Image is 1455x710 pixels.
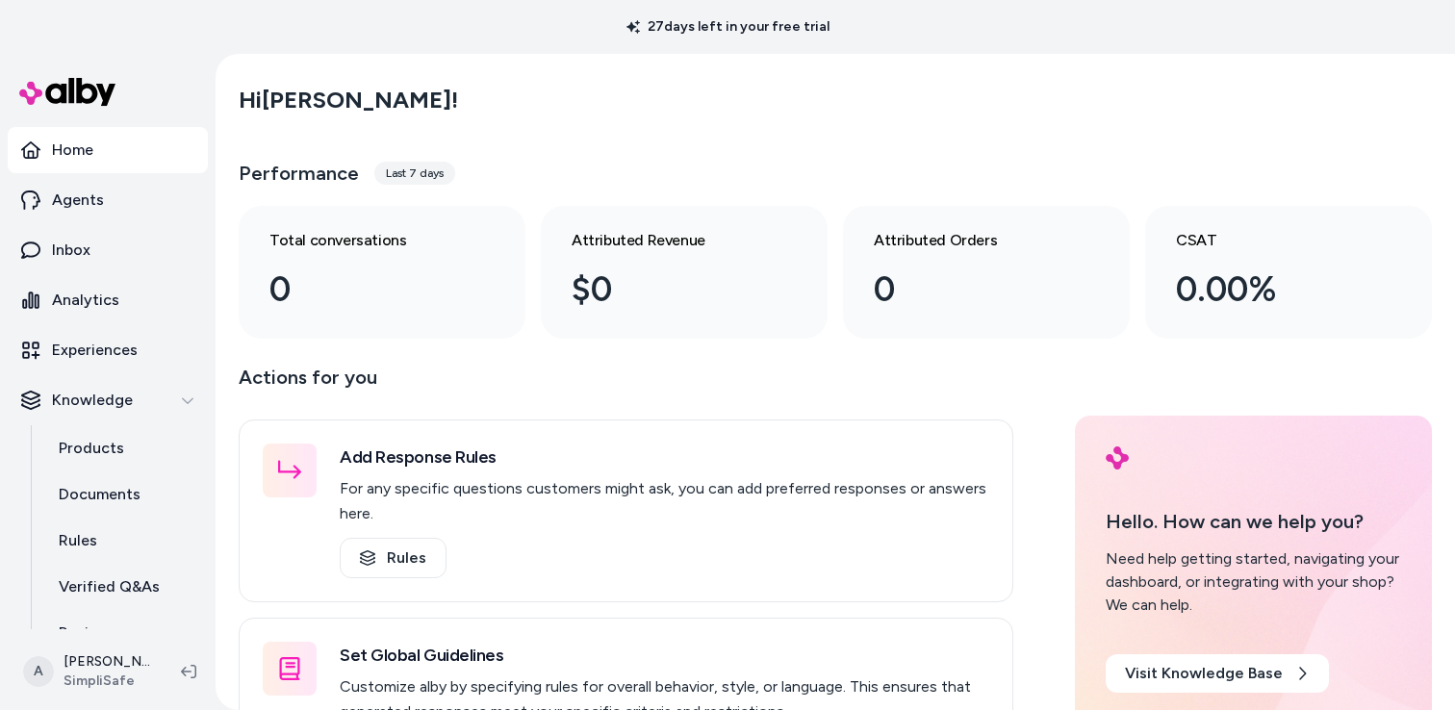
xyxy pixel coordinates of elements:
[8,127,208,173] a: Home
[374,162,455,185] div: Last 7 days
[239,160,359,187] h3: Performance
[340,642,989,669] h3: Set Global Guidelines
[1176,264,1370,316] div: 0.00%
[23,656,54,687] span: A
[541,206,828,339] a: Attributed Revenue $0
[39,518,208,564] a: Rules
[269,229,464,252] h3: Total conversations
[340,538,447,578] a: Rules
[12,641,166,702] button: A[PERSON_NAME]SimpliSafe
[8,177,208,223] a: Agents
[8,227,208,273] a: Inbox
[64,672,150,691] span: SimpliSafe
[239,362,1013,408] p: Actions for you
[52,139,93,162] p: Home
[1106,654,1329,693] a: Visit Knowledge Base
[59,575,160,598] p: Verified Q&As
[874,264,1068,316] div: 0
[1145,206,1432,339] a: CSAT 0.00%
[8,277,208,323] a: Analytics
[59,483,140,506] p: Documents
[269,264,464,316] div: 0
[615,17,841,37] p: 27 days left in your free trial
[874,229,1068,252] h3: Attributed Orders
[8,377,208,423] button: Knowledge
[239,206,525,339] a: Total conversations 0
[52,189,104,212] p: Agents
[1106,507,1401,536] p: Hello. How can we help you?
[64,652,150,672] p: [PERSON_NAME]
[59,621,117,645] p: Reviews
[39,471,208,518] a: Documents
[19,78,115,106] img: alby Logo
[572,264,766,316] div: $0
[39,610,208,656] a: Reviews
[340,476,989,526] p: For any specific questions customers might ask, you can add preferred responses or answers here.
[52,239,90,262] p: Inbox
[52,339,138,362] p: Experiences
[59,529,97,552] p: Rules
[239,86,458,114] h2: Hi [PERSON_NAME] !
[1176,229,1370,252] h3: CSAT
[340,444,989,470] h3: Add Response Rules
[52,389,133,412] p: Knowledge
[1106,547,1401,617] div: Need help getting started, navigating your dashboard, or integrating with your shop? We can help.
[59,437,124,460] p: Products
[8,327,208,373] a: Experiences
[1106,446,1129,469] img: alby Logo
[52,289,119,312] p: Analytics
[39,564,208,610] a: Verified Q&As
[572,229,766,252] h3: Attributed Revenue
[843,206,1130,339] a: Attributed Orders 0
[39,425,208,471] a: Products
